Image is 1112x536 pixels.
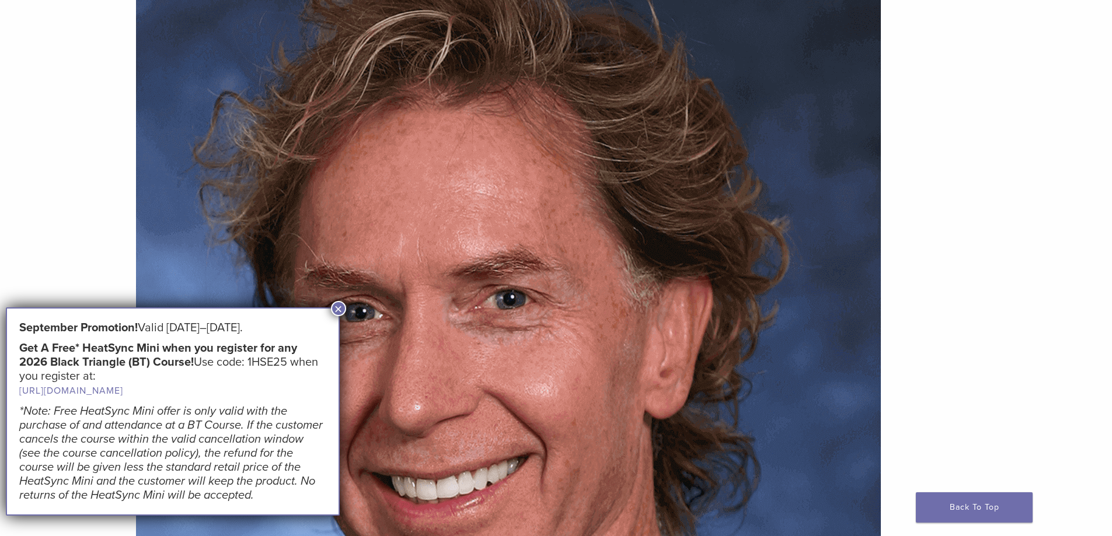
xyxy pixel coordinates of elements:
[916,492,1033,523] a: Back To Top
[19,385,123,397] a: [URL][DOMAIN_NAME]
[19,321,138,335] strong: September Promotion!
[19,341,297,369] strong: Get A Free* HeatSync Mini when you register for any 2026 Black Triangle (BT) Course!
[19,321,326,335] h5: Valid [DATE]–[DATE].
[19,404,323,502] em: *Note: Free HeatSync Mini offer is only valid with the purchase of and attendance at a BT Course....
[331,301,346,316] button: Close
[19,341,326,398] h5: Use code: 1HSE25 when you register at:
